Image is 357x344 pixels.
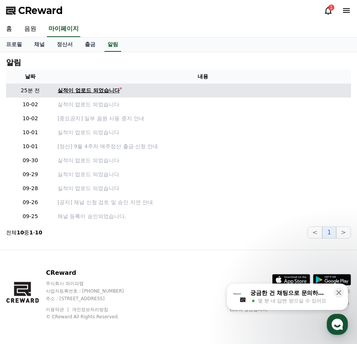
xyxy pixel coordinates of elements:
p: 09-30 [9,157,51,164]
a: 실적이 업로드 되었습니다 [58,184,348,192]
p: 09-26 [9,198,51,206]
strong: 1 [29,229,33,236]
a: 음원 [18,21,42,37]
p: CReward [46,268,138,277]
a: 마이페이지 [47,21,80,37]
a: CReward [6,5,63,17]
button: > [336,226,351,239]
span: 대화 [69,251,78,257]
strong: 10 [35,229,42,236]
a: [정산] 9월 4주차 매주정산 출금 신청 안내 [58,143,348,150]
p: 10-02 [9,101,51,108]
a: 실적이 업로드 되었습니다 [58,157,348,164]
p: 전체 중 - [6,229,42,236]
a: 설정 [98,240,145,259]
a: 실적이 업로드 되었습니다 [58,170,348,178]
a: 실적이 업로드 되었습니다 [58,129,348,136]
a: 실적이 업로드 되었습니다 [58,101,348,108]
a: 홈 [2,240,50,259]
p: 10-01 [9,143,51,150]
th: 날짜 [6,70,55,84]
a: 채널 [28,37,51,52]
p: 주식회사 와이피랩 [46,280,138,287]
button: 1 [322,226,336,239]
strong: 10 [17,229,24,236]
th: 내용 [55,70,351,84]
span: 홈 [24,251,28,257]
div: 1 [328,5,334,11]
p: 사업자등록번호 : [PHONE_NUMBER] [46,288,138,294]
p: 09-29 [9,170,51,178]
a: 실적이 업로드 되었습니다 [58,87,348,95]
a: 정산서 [51,37,79,52]
p: 09-28 [9,184,51,192]
a: 1 [324,6,333,15]
a: [공지] 채널 신청 검토 및 승인 지연 안내 [58,198,348,206]
a: [중요공지] 일부 음원 사용 중지 안내 [58,115,348,122]
span: 설정 [117,251,126,257]
p: 주소 : [STREET_ADDRESS] [46,296,138,302]
p: 10-02 [9,115,51,122]
a: 이용약관 [46,307,70,312]
p: 채널 등록이 승인되었습니다. [58,212,348,220]
a: 알림 [104,37,121,52]
p: © CReward All Rights Reserved. [46,314,138,320]
p: 09-25 [9,212,51,220]
a: 개인정보처리방침 [72,307,108,312]
p: 25분 전 [9,87,51,95]
h4: 알림 [6,58,21,67]
div: 실적이 업로드 되었습니다 [58,87,120,95]
span: CReward [18,5,63,17]
p: 10-01 [9,129,51,136]
a: 출금 [79,37,101,52]
a: 대화 [50,240,98,259]
button: < [307,226,322,239]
